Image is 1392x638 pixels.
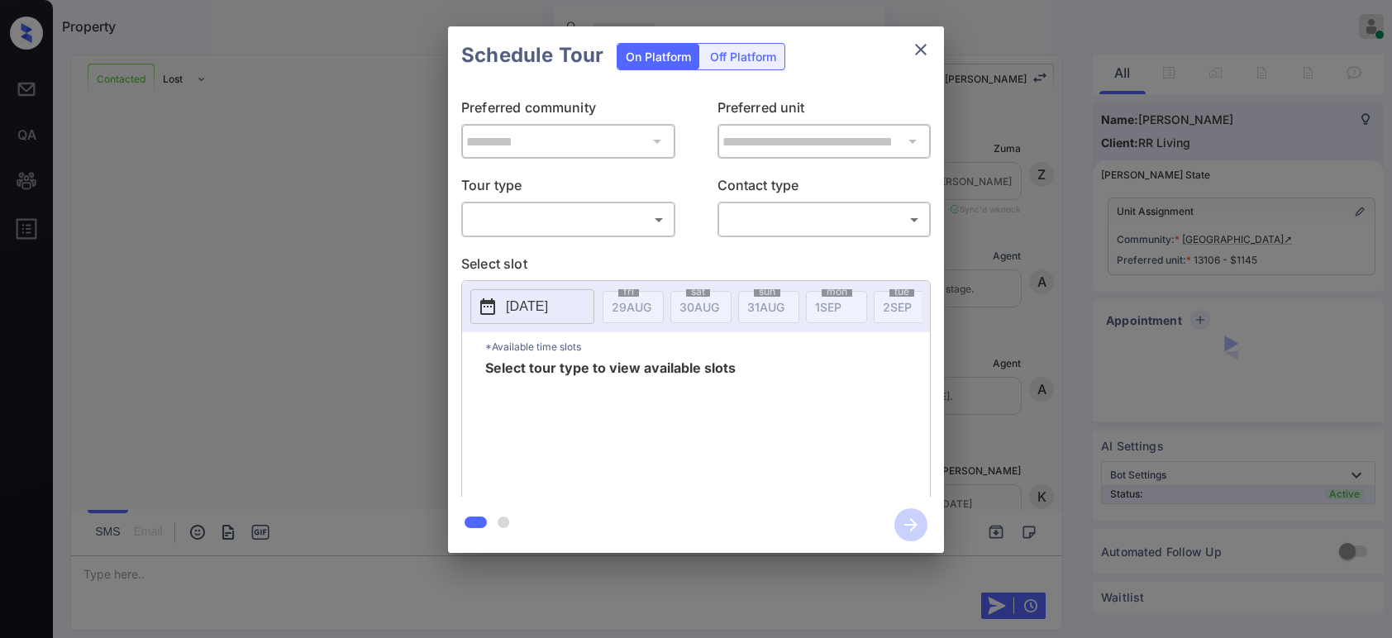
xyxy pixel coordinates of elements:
p: Tour type [461,175,675,202]
div: Off Platform [702,44,784,69]
span: Select tour type to view available slots [485,361,736,493]
button: [DATE] [470,289,594,324]
p: Preferred unit [717,98,932,124]
p: Preferred community [461,98,675,124]
p: Contact type [717,175,932,202]
p: *Available time slots [485,332,930,361]
button: close [904,33,937,66]
div: On Platform [617,44,699,69]
p: Select slot [461,254,931,280]
p: [DATE] [506,297,548,317]
h2: Schedule Tour [448,26,617,84]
